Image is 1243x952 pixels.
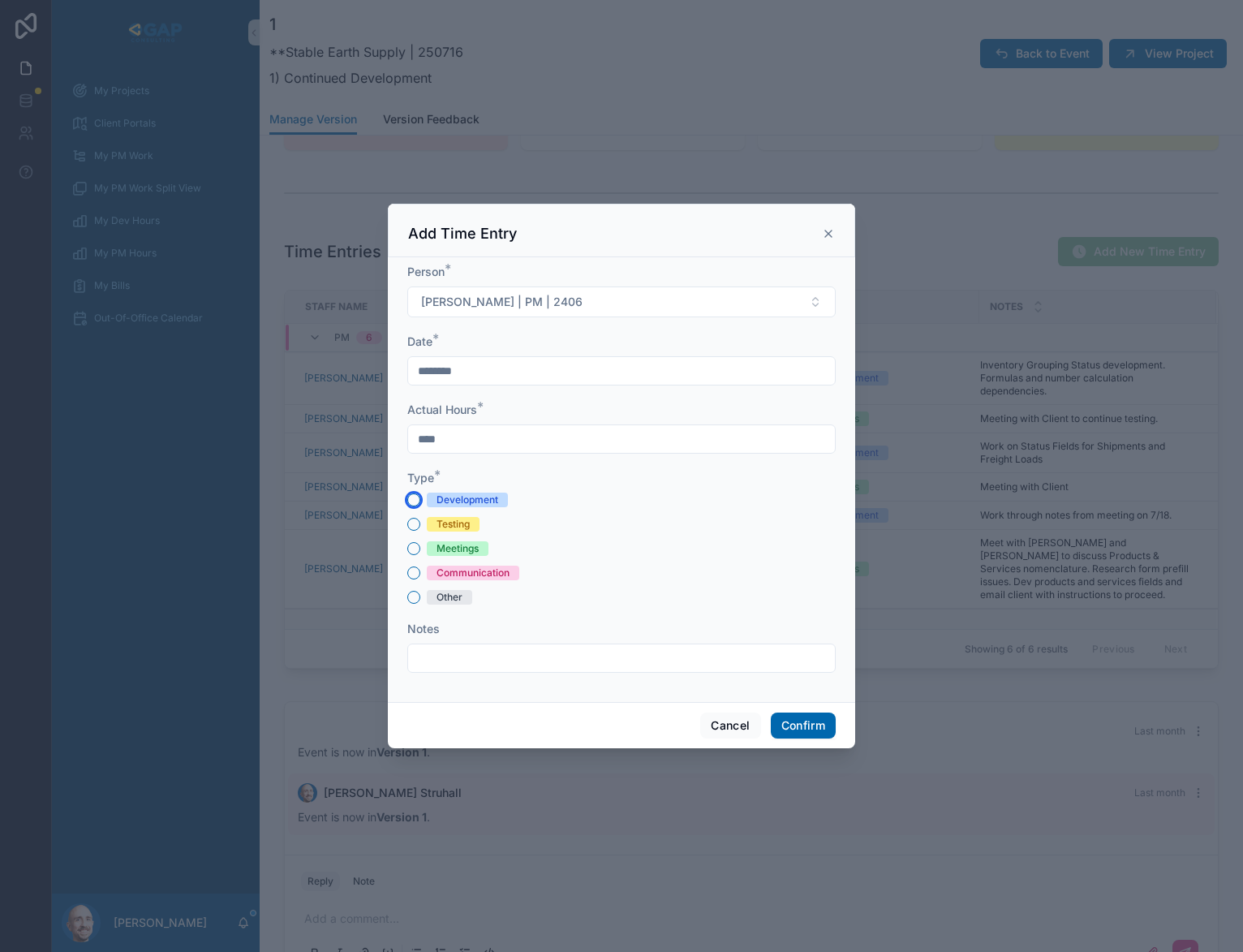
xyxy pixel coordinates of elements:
h3: Add Time Entry [408,224,517,243]
span: Person [407,265,445,278]
button: Confirm [771,713,836,739]
span: Notes [407,622,440,635]
button: Cancel [700,713,760,739]
button: Select Button [407,286,836,317]
div: Development [437,493,498,507]
div: Communication [437,566,510,580]
span: Actual Hours [407,403,477,416]
span: Type [407,471,434,485]
div: Testing [437,517,470,532]
span: [PERSON_NAME] | PM | 2406 [421,294,583,310]
div: Other [437,590,462,605]
span: Date [407,334,432,348]
div: Meetings [437,541,479,556]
